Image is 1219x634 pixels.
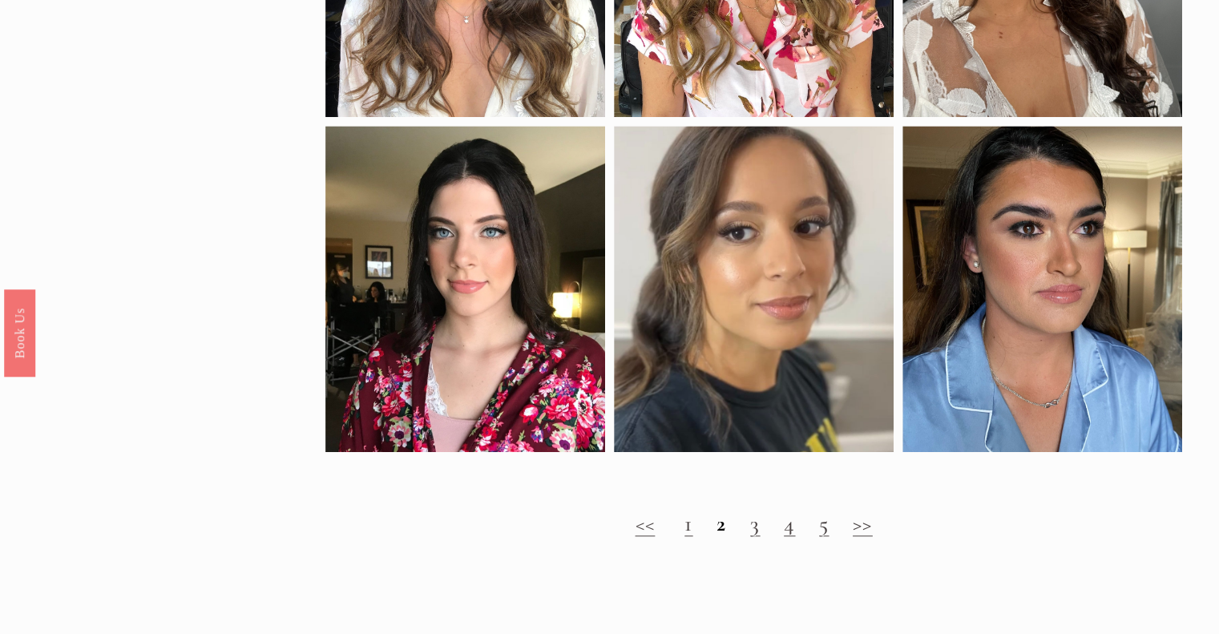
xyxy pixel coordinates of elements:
a: >> [853,510,873,537]
a: << [635,510,655,537]
a: 1 [684,510,692,537]
a: Book Us [4,289,35,376]
a: 5 [819,510,829,537]
a: 3 [750,510,760,537]
a: 4 [784,510,795,537]
strong: 2 [716,510,726,537]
